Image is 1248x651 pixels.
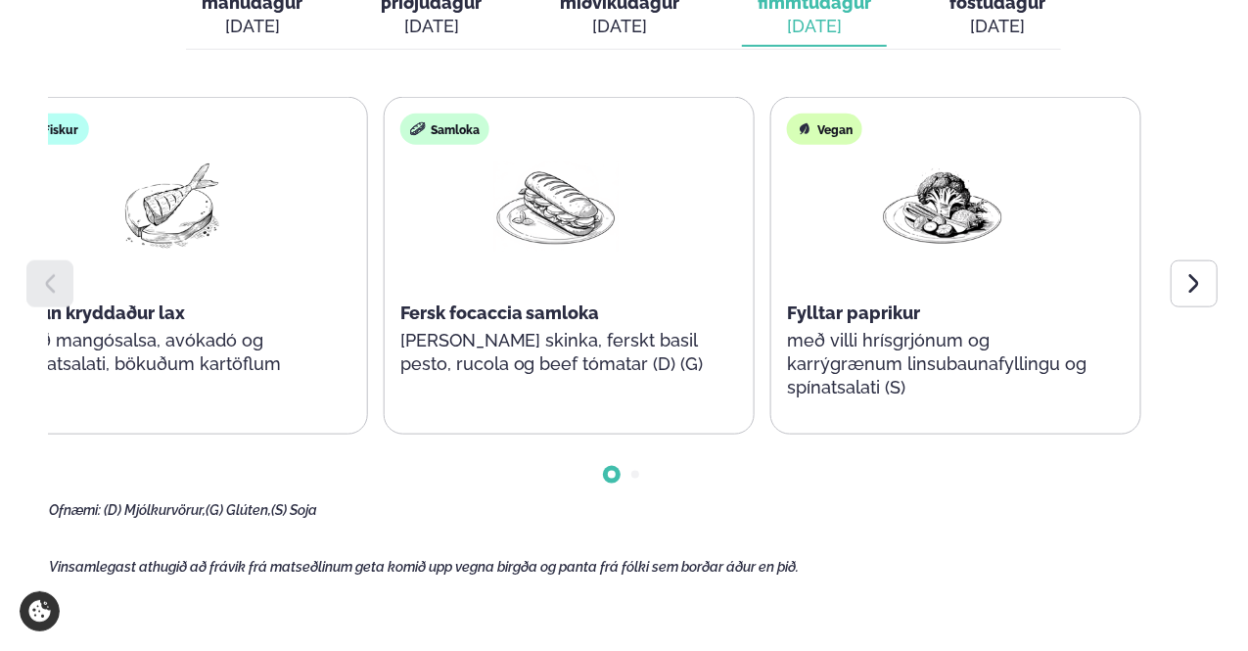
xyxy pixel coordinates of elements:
p: með villi hrísgrjónum og karrýgrænum linsubaunafyllingu og spínatsalati (S) [787,329,1098,399]
div: [DATE] [560,15,679,38]
span: (S) Soja [271,502,317,518]
span: (G) Glúten, [206,502,271,518]
p: með mangósalsa, avókadó og spínatsalati, bökuðum kartöflum [13,329,324,376]
div: Vegan [787,114,862,145]
img: Vegan.svg [797,121,812,137]
div: [DATE] [758,15,871,38]
div: [DATE] [381,15,482,38]
div: [DATE] [202,15,302,38]
span: Vinsamlegast athugið að frávik frá matseðlinum geta komið upp vegna birgða og panta frá fólki sem... [49,559,799,575]
p: [PERSON_NAME] skinka, ferskt basil pesto, rucola og beef tómatar (D) (G) [400,329,712,376]
div: [DATE] [949,15,1045,38]
img: sandwich-new-16px.svg [410,121,426,137]
img: Vegan.png [880,161,1005,252]
span: Cajun kryddaður lax [13,302,185,323]
span: Fersk focaccia samloka [400,302,600,323]
div: Samloka [400,114,489,145]
img: Fish.png [106,161,231,252]
a: Cookie settings [20,591,60,631]
span: Go to slide 2 [631,471,639,479]
span: Ofnæmi: [49,502,101,518]
div: Fiskur [13,114,88,145]
span: Go to slide 1 [608,471,616,479]
span: Fylltar paprikur [787,302,920,323]
span: (D) Mjólkurvörur, [104,502,206,518]
img: Panini.png [493,161,619,252]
